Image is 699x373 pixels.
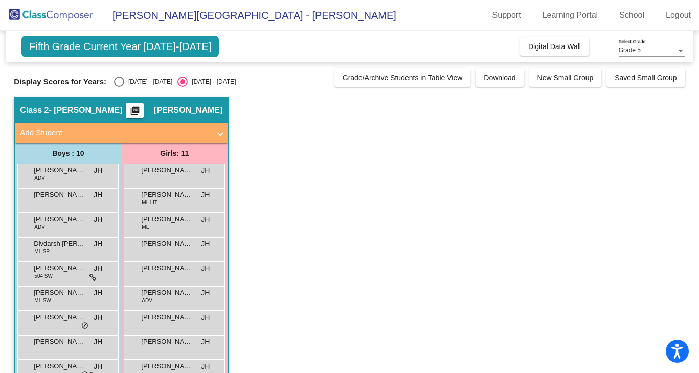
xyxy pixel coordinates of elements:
[142,223,149,231] span: ML
[94,190,102,200] span: JH
[81,322,88,330] span: do_not_disturb_alt
[619,46,641,54] span: Grade 5
[606,68,685,87] button: Saved Small Group
[34,214,85,224] span: [PERSON_NAME]
[15,123,228,143] mat-expansion-panel-header: Add Student
[21,36,219,57] span: Fifth Grade Current Year [DATE]-[DATE]
[142,199,157,206] span: ML LIT
[124,77,172,86] div: [DATE] - [DATE]
[343,74,463,82] span: Grade/Archive Students in Table View
[126,103,144,118] button: Print Students Details
[520,37,589,56] button: Digital Data Wall
[34,337,85,347] span: [PERSON_NAME]
[201,361,210,372] span: JH
[154,105,222,115] span: [PERSON_NAME]
[94,312,102,323] span: JH
[141,239,192,249] span: [PERSON_NAME]
[201,190,210,200] span: JH
[114,77,236,87] mat-radio-group: Select an option
[34,165,85,175] span: [PERSON_NAME]
[34,223,45,231] span: ADV
[141,263,192,273] span: [PERSON_NAME]
[611,7,652,24] a: School
[94,263,102,274] span: JH
[528,42,581,51] span: Digital Data Wall
[94,288,102,298] span: JH
[34,263,85,273] span: [PERSON_NAME]
[188,77,236,86] div: [DATE] - [DATE]
[537,74,594,82] span: New Small Group
[34,174,45,182] span: ADV
[121,143,228,164] div: Girls: 11
[201,312,210,323] span: JH
[529,68,602,87] button: New Small Group
[141,288,192,298] span: [PERSON_NAME]
[20,105,49,115] span: Class 2
[94,214,102,225] span: JH
[201,263,210,274] span: JH
[658,7,699,24] a: Logout
[201,337,210,347] span: JH
[34,288,85,298] span: [PERSON_NAME]
[201,288,210,298] span: JH
[141,190,192,200] span: [PERSON_NAME]
[34,190,85,200] span: [PERSON_NAME]
[102,7,396,24] span: [PERSON_NAME][GEOGRAPHIC_DATA] - [PERSON_NAME]
[615,74,677,82] span: Saved Small Group
[201,239,210,249] span: JH
[94,239,102,249] span: JH
[34,297,51,305] span: ML SW
[141,337,192,347] span: [PERSON_NAME]
[141,214,192,224] span: [PERSON_NAME]
[34,272,53,280] span: 504 SW
[94,165,102,176] span: JH
[14,77,106,86] span: Display Scores for Years:
[534,7,606,24] a: Learning Portal
[142,297,152,305] span: ADV
[334,68,471,87] button: Grade/Archive Students in Table View
[34,248,50,255] span: ML SP
[94,337,102,347] span: JH
[141,361,192,371] span: [PERSON_NAME]
[49,105,122,115] span: - [PERSON_NAME]
[201,214,210,225] span: JH
[34,361,85,371] span: [PERSON_NAME]
[141,312,192,322] span: [PERSON_NAME]
[20,127,210,139] mat-panel-title: Add Student
[141,165,192,175] span: [PERSON_NAME]
[15,143,121,164] div: Boys : 10
[129,106,141,120] mat-icon: picture_as_pdf
[94,361,102,372] span: JH
[34,239,85,249] span: Divdarsh [PERSON_NAME]
[484,74,515,82] span: Download
[34,312,85,322] span: [PERSON_NAME]
[484,7,529,24] a: Support
[476,68,524,87] button: Download
[201,165,210,176] span: JH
